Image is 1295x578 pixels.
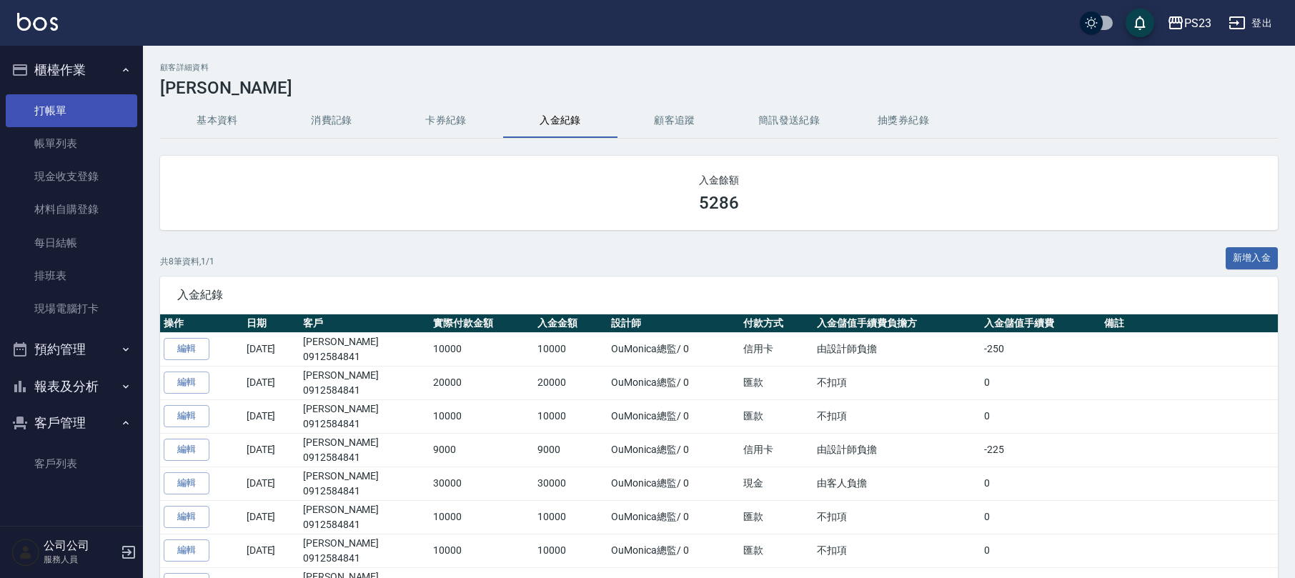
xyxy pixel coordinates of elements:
[607,366,740,399] td: OuMonica總監 / 0
[503,104,617,138] button: 入金紀錄
[389,104,503,138] button: 卡券紀錄
[303,383,426,398] p: 0912584841
[6,259,137,292] a: 排班表
[813,433,981,467] td: 由設計師負擔
[981,500,1101,534] td: 0
[303,517,426,532] p: 0912584841
[299,433,430,467] td: [PERSON_NAME]
[1226,247,1279,269] button: 新增入金
[17,13,58,31] img: Logo
[299,332,430,366] td: [PERSON_NAME]
[44,539,116,553] h5: 公司公司
[177,288,1261,302] span: 入金紀錄
[243,366,299,399] td: [DATE]
[303,417,426,432] p: 0912584841
[430,534,535,567] td: 10000
[740,399,813,433] td: 匯款
[607,534,740,567] td: OuMonica總監 / 0
[699,193,739,213] h3: 5286
[243,433,299,467] td: [DATE]
[534,534,607,567] td: 10000
[430,467,535,500] td: 30000
[243,467,299,500] td: [DATE]
[534,433,607,467] td: 9000
[534,332,607,366] td: 10000
[6,226,137,259] a: 每日結帳
[164,472,209,494] a: 編輯
[299,534,430,567] td: [PERSON_NAME]
[534,314,607,333] th: 入金金額
[6,331,137,368] button: 預約管理
[607,433,740,467] td: OuMonica總監 / 0
[981,399,1101,433] td: 0
[846,104,961,138] button: 抽獎券紀錄
[430,399,535,433] td: 10000
[813,467,981,500] td: 由客人負擔
[6,404,137,442] button: 客戶管理
[6,127,137,160] a: 帳單列表
[303,551,426,566] p: 0912584841
[299,500,430,534] td: [PERSON_NAME]
[6,193,137,226] a: 材料自購登錄
[813,500,981,534] td: 不扣項
[164,372,209,394] a: 編輯
[981,332,1101,366] td: -250
[607,467,740,500] td: OuMonica總監 / 0
[274,104,389,138] button: 消費記錄
[813,399,981,433] td: 不扣項
[299,467,430,500] td: [PERSON_NAME]
[11,538,40,567] img: Person
[607,314,740,333] th: 設計師
[1161,9,1217,38] button: PS23
[740,433,813,467] td: 信用卡
[303,484,426,499] p: 0912584841
[6,94,137,127] a: 打帳單
[160,255,214,268] p: 共 8 筆資料, 1 / 1
[813,314,981,333] th: 入金儲值手續費負擔方
[534,366,607,399] td: 20000
[981,467,1101,500] td: 0
[243,500,299,534] td: [DATE]
[1126,9,1154,37] button: save
[243,399,299,433] td: [DATE]
[164,439,209,461] a: 編輯
[607,500,740,534] td: OuMonica總監 / 0
[430,314,535,333] th: 實際付款金額
[1223,10,1278,36] button: 登出
[6,447,137,480] a: 客戶列表
[534,399,607,433] td: 10000
[607,399,740,433] td: OuMonica總監 / 0
[981,314,1101,333] th: 入金儲值手續費
[164,506,209,528] a: 編輯
[160,63,1278,72] h2: 顧客詳細資料
[981,534,1101,567] td: 0
[299,366,430,399] td: [PERSON_NAME]
[160,104,274,138] button: 基本資料
[740,332,813,366] td: 信用卡
[430,500,535,534] td: 10000
[740,500,813,534] td: 匯款
[981,366,1101,399] td: 0
[303,349,426,364] p: 0912584841
[6,51,137,89] button: 櫃檯作業
[299,399,430,433] td: [PERSON_NAME]
[6,160,137,193] a: 現金收支登錄
[164,539,209,562] a: 編輯
[160,314,243,333] th: 操作
[6,292,137,325] a: 現場電腦打卡
[430,366,535,399] td: 20000
[813,534,981,567] td: 不扣項
[813,366,981,399] td: 不扣項
[534,500,607,534] td: 10000
[430,332,535,366] td: 10000
[430,433,535,467] td: 9000
[243,314,299,333] th: 日期
[1101,314,1278,333] th: 備註
[740,467,813,500] td: 現金
[299,314,430,333] th: 客戶
[813,332,981,366] td: 由設計師負擔
[617,104,732,138] button: 顧客追蹤
[740,314,813,333] th: 付款方式
[164,338,209,360] a: 編輯
[243,534,299,567] td: [DATE]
